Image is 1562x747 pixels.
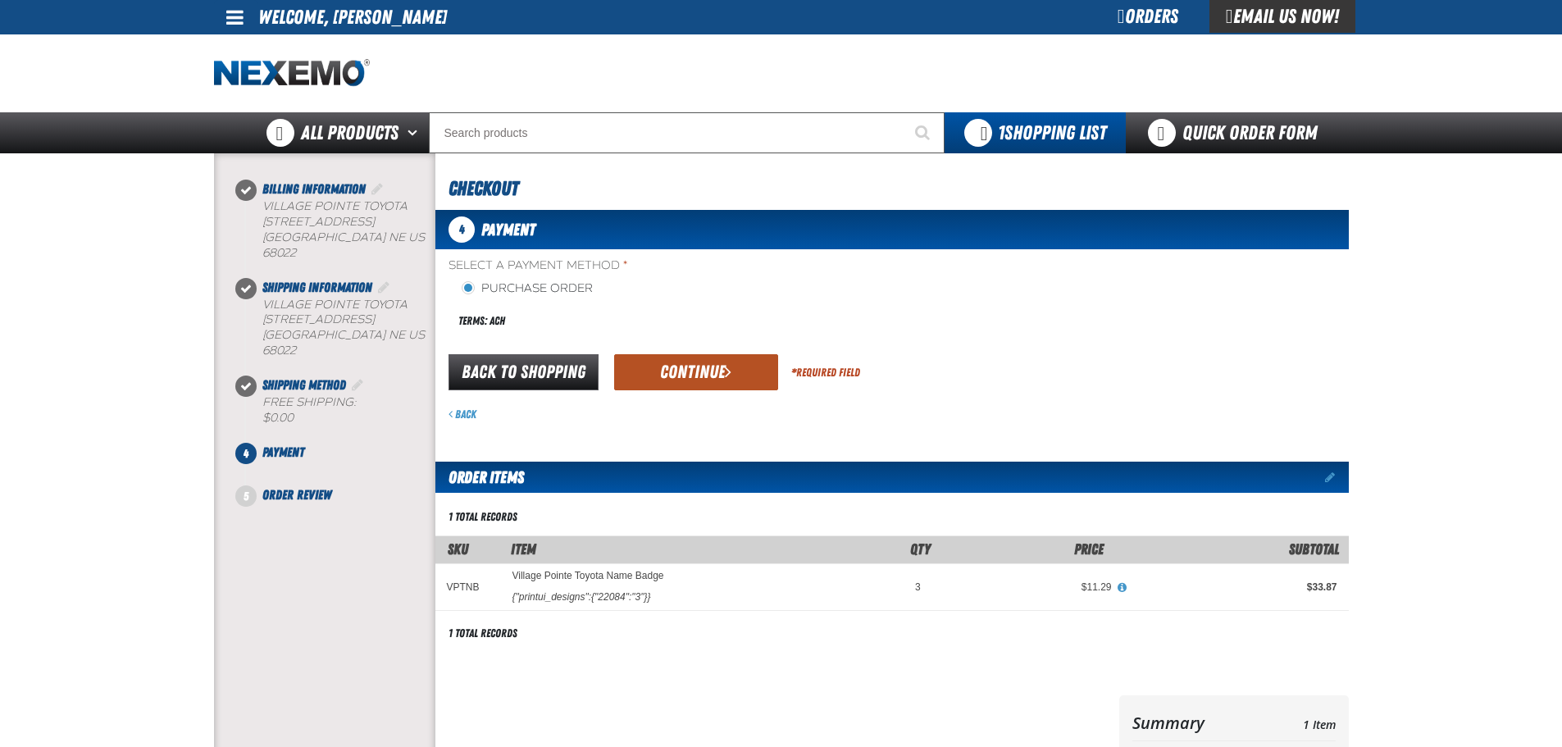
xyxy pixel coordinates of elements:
span: Shipping Information [262,280,372,295]
span: NE [389,328,405,342]
button: View All Prices for Village Pointe Toyota Name Badge [1112,581,1133,595]
li: Shipping Information. Step 2 of 5. Completed [246,278,435,376]
span: Order Review [262,487,331,503]
bdo: 68022 [262,344,296,358]
span: US [408,230,425,244]
a: Edit Billing Information [369,181,385,197]
span: Shipping Method [262,377,346,393]
li: Payment. Step 4 of 5. Not Completed [246,443,435,485]
span: [STREET_ADDRESS] [262,312,375,326]
span: Shopping List [998,121,1106,144]
h2: Order Items [435,462,524,493]
span: NE [389,230,405,244]
span: Price [1074,540,1104,558]
li: Billing Information. Step 1 of 5. Completed [246,180,435,278]
span: Checkout [449,177,518,200]
span: [GEOGRAPHIC_DATA] [262,230,385,244]
div: $33.87 [1135,581,1337,594]
span: Subtotal [1289,540,1339,558]
td: VPTNB [435,563,501,610]
span: Item [511,540,536,558]
span: 5 [235,485,257,507]
div: 1 total records [449,626,517,641]
a: Edit Shipping Information [376,280,392,295]
span: 4 [449,216,475,243]
div: {"printui_designs":{"22084":"3"}} [512,590,651,604]
span: 4 [235,443,257,464]
span: Payment [262,444,304,460]
span: All Products [301,118,398,148]
span: 3 [915,581,921,593]
button: You have 1 Shopping List. Open to view details [945,112,1126,153]
input: Search [429,112,945,153]
span: Select a Payment Method [449,258,892,274]
div: Required Field [791,365,860,380]
div: 1 total records [449,509,517,525]
span: Village Pointe Toyota [262,298,408,312]
span: Payment [481,220,535,239]
span: Qty [910,540,931,558]
a: SKU [448,540,468,558]
a: Quick Order Form [1126,112,1348,153]
li: Shipping Method. Step 3 of 5. Completed [246,376,435,443]
a: Home [214,59,370,88]
button: Continue [614,354,778,390]
span: [STREET_ADDRESS] [262,215,375,229]
a: Back [449,408,476,421]
strong: 1 [998,121,1004,144]
label: Purchase Order [462,281,593,297]
bdo: 68022 [262,246,296,260]
span: [GEOGRAPHIC_DATA] [262,328,385,342]
div: Free Shipping: [262,395,435,426]
img: Nexemo logo [214,59,370,88]
a: Village Pointe Toyota Name Badge [512,571,664,582]
span: Village Pointe Toyota [262,199,408,213]
strong: $0.00 [262,411,294,425]
input: Purchase Order [462,281,475,294]
td: 1 Item [1257,708,1335,737]
div: $11.29 [944,581,1112,594]
span: Billing Information [262,181,366,197]
a: Back to Shopping [449,354,599,390]
button: Open All Products pages [402,112,429,153]
nav: Checkout steps. Current step is Payment. Step 4 of 5 [234,180,435,505]
button: Start Searching [904,112,945,153]
a: Edit Shipping Method [349,377,366,393]
a: Edit items [1325,471,1349,483]
div: Terms: ACH [449,303,892,339]
li: Order Review. Step 5 of 5. Not Completed [246,485,435,505]
th: Summary [1132,708,1258,737]
span: US [408,328,425,342]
